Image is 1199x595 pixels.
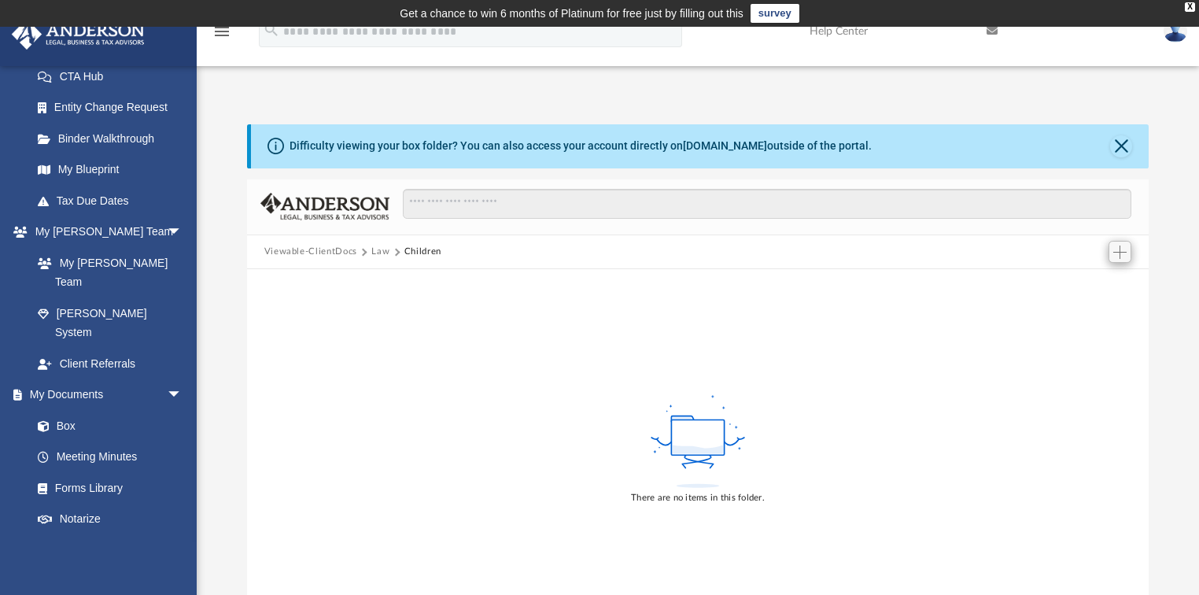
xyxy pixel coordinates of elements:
a: My [PERSON_NAME] Teamarrow_drop_down [11,216,198,248]
i: search [263,21,280,39]
img: User Pic [1164,20,1187,42]
a: [PERSON_NAME] System [22,297,198,348]
a: Online Learningarrow_drop_down [11,534,198,566]
span: arrow_drop_down [167,379,198,412]
button: Law [371,245,389,259]
button: Add [1109,241,1132,263]
a: Client Referrals [22,348,198,379]
div: Difficulty viewing your box folder? You can also access your account directly on outside of the p... [290,138,872,154]
a: menu [212,30,231,41]
a: My [PERSON_NAME] Team [22,247,190,297]
a: Binder Walkthrough [22,123,206,154]
a: Box [22,410,190,442]
a: Notarize [22,504,198,535]
a: Forms Library [22,472,190,504]
a: My Blueprint [22,154,198,186]
a: CTA Hub [22,61,206,92]
a: My Documentsarrow_drop_down [11,379,198,411]
span: arrow_drop_down [167,216,198,249]
div: close [1185,2,1195,12]
button: Viewable-ClientDocs [264,245,357,259]
span: arrow_drop_down [167,534,198,567]
button: Children [404,245,441,259]
a: Tax Due Dates [22,185,206,216]
i: menu [212,22,231,41]
a: survey [751,4,799,23]
img: Anderson Advisors Platinum Portal [7,19,149,50]
input: Search files and folders [403,189,1131,219]
a: Meeting Minutes [22,442,198,473]
a: [DOMAIN_NAME] [683,139,767,152]
a: Entity Change Request [22,92,206,124]
button: Close [1110,135,1132,157]
div: Get a chance to win 6 months of Platinum for free just by filling out this [400,4,743,23]
div: There are no items in this folder. [631,491,765,505]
